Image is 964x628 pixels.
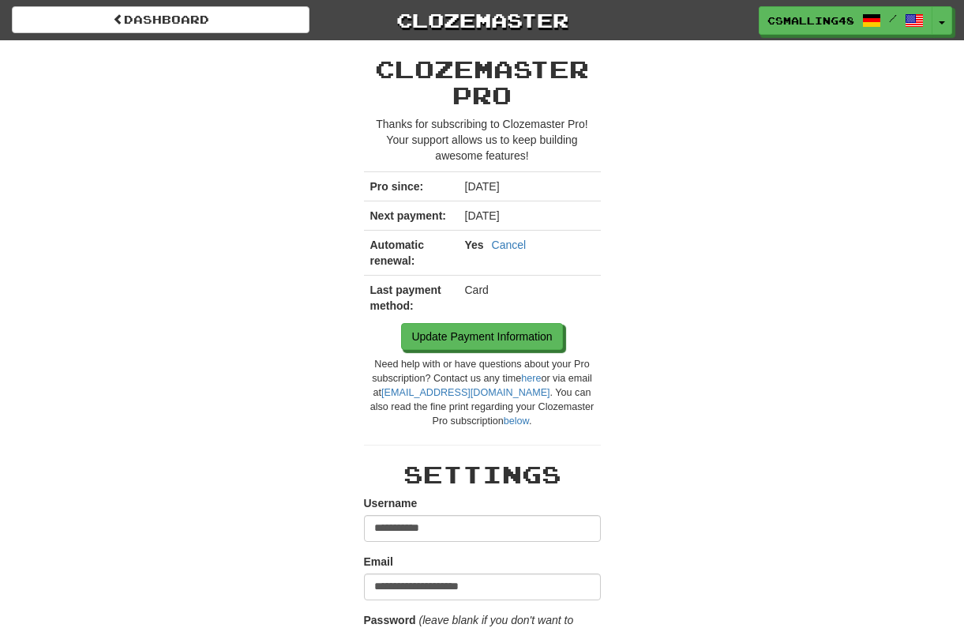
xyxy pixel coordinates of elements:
a: Update Payment Information [401,323,562,350]
label: Username [364,495,418,511]
a: below [504,416,529,427]
a: csmalling48 / [759,6,932,35]
strong: Yes [465,239,484,251]
td: Card [459,276,601,321]
span: / [889,13,897,24]
a: Dashboard [12,6,309,33]
div: Need help with or have questions about your Pro subscription? Contact us any time or via email at... [364,358,601,429]
strong: Automatic renewal: [370,239,424,267]
a: Clozemaster [333,6,631,34]
td: [DATE] [459,172,601,201]
label: Password [364,612,416,628]
strong: Next payment: [370,209,446,222]
p: Thanks for subscribing to Clozemaster Pro! Your support allows us to keep building awesome features! [364,116,601,164]
a: here [521,373,541,384]
td: [DATE] [459,201,601,231]
label: Email [364,554,393,570]
a: [EMAIL_ADDRESS][DOMAIN_NAME] [381,387,550,398]
h2: Clozemaster Pro [364,56,601,108]
strong: Last payment method: [370,284,441,312]
span: csmalling48 [767,13,854,28]
h2: Settings [364,461,601,487]
a: Cancel [492,237,527,253]
strong: Pro since: [370,180,424,193]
